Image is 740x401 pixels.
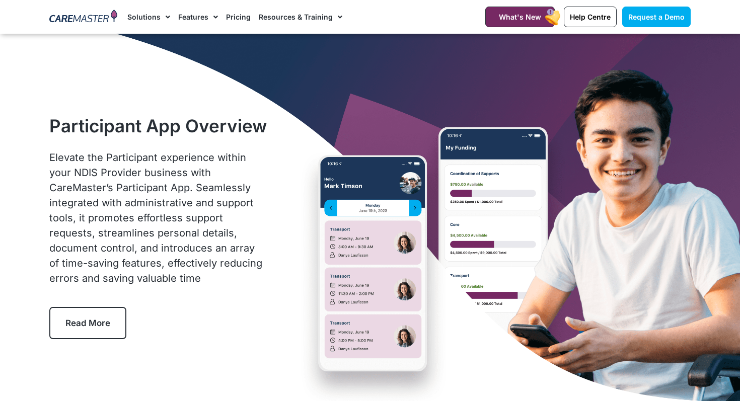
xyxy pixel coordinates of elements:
a: Request a Demo [622,7,691,27]
h1: Participant App Overview [49,115,267,136]
span: What's New [499,13,541,21]
a: Read More [49,307,126,339]
span: Elevate the Participant experience within your NDIS Provider business with CareMaster’s Participa... [49,151,262,284]
span: Request a Demo [628,13,685,21]
a: Help Centre [564,7,617,27]
span: Help Centre [570,13,611,21]
a: What's New [485,7,555,27]
img: CareMaster Logo [49,10,117,25]
span: Read More [65,318,110,328]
